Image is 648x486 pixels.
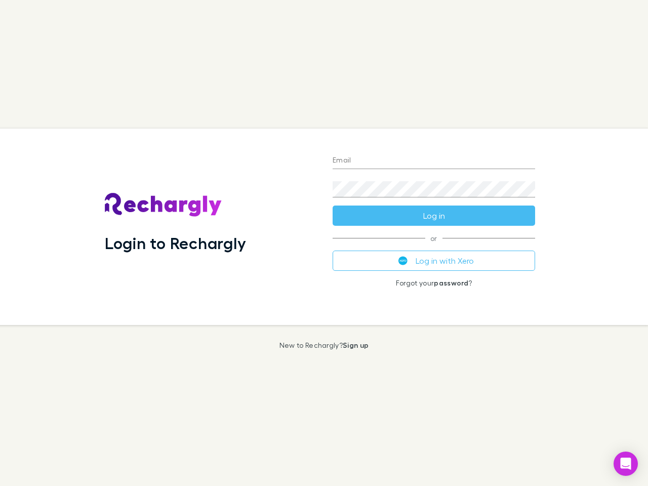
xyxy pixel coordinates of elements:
button: Log in with Xero [333,251,535,271]
div: Open Intercom Messenger [614,452,638,476]
p: New to Rechargly? [279,341,369,349]
p: Forgot your ? [333,279,535,287]
a: Sign up [343,341,369,349]
a: password [434,278,468,287]
img: Rechargly's Logo [105,193,222,217]
h1: Login to Rechargly [105,233,246,253]
button: Log in [333,206,535,226]
img: Xero's logo [398,256,408,265]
